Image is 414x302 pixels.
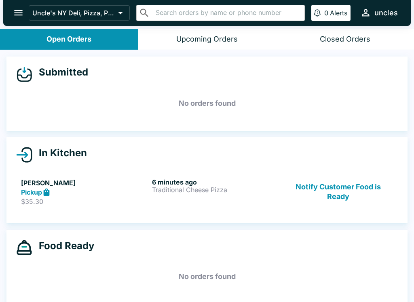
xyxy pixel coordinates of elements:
[32,66,88,78] h4: Submitted
[16,173,398,211] a: [PERSON_NAME]Pickup$35.306 minutes agoTraditional Cheese PizzaNotify Customer Food is Ready
[152,178,280,186] h6: 6 minutes ago
[32,9,115,17] p: Uncle's NY Deli, Pizza, Pasta & Subs
[16,262,398,291] h5: No orders found
[21,197,149,206] p: $35.30
[46,35,91,44] div: Open Orders
[357,4,401,21] button: uncles
[330,9,347,17] p: Alerts
[16,89,398,118] h5: No orders found
[324,9,328,17] p: 0
[152,186,280,193] p: Traditional Cheese Pizza
[32,147,87,159] h4: In Kitchen
[8,2,29,23] button: open drawer
[29,5,130,21] button: Uncle's NY Deli, Pizza, Pasta & Subs
[21,188,42,196] strong: Pickup
[320,35,370,44] div: Closed Orders
[283,178,393,206] button: Notify Customer Food is Ready
[374,8,398,18] div: uncles
[21,178,149,188] h5: [PERSON_NAME]
[32,240,94,252] h4: Food Ready
[153,7,301,19] input: Search orders by name or phone number
[176,35,238,44] div: Upcoming Orders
